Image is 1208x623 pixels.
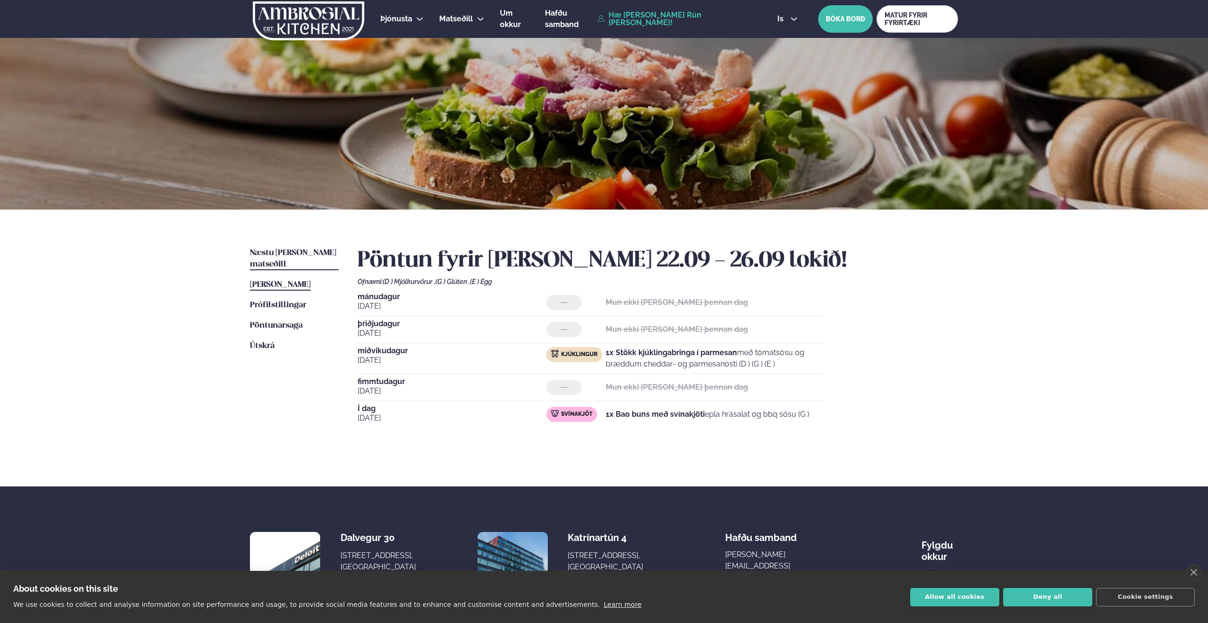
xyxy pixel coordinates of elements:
button: Deny all [1003,588,1092,606]
span: [DATE] [358,301,546,312]
span: [PERSON_NAME] [250,281,311,289]
p: með tómatsósu og bræddum cheddar- og parmesanosti (D ) (G ) (E ) [606,347,822,370]
a: Þjónusta [380,13,412,25]
span: --- [561,299,568,306]
span: Um okkur [500,9,521,29]
span: Prófílstillingar [250,301,306,309]
img: image alt [478,532,548,602]
span: Pöntunarsaga [250,321,303,330]
span: Þjónusta [380,14,412,23]
span: [DATE] [358,355,546,366]
strong: Mun ekki [PERSON_NAME] þennan dag [606,298,748,307]
span: Hafðu samband [545,9,579,29]
span: --- [561,326,568,333]
span: mánudagur [358,293,546,301]
span: Útskrá [250,342,275,350]
a: Hafðu samband [545,8,593,30]
button: Cookie settings [1096,588,1195,606]
button: BÓKA BORÐ [818,5,873,33]
strong: Mun ekki [PERSON_NAME] þennan dag [606,325,748,334]
div: [STREET_ADDRESS], [GEOGRAPHIC_DATA] [568,550,643,573]
a: Matseðill [439,13,473,25]
a: Útskrá [250,340,275,352]
a: MATUR FYRIR FYRIRTÆKI [876,5,958,33]
div: Dalvegur 30 [341,532,416,543]
div: Ofnæmi: [358,278,958,285]
span: Hafðu samband [725,524,797,543]
button: Allow all cookies [910,588,999,606]
button: is [770,15,805,23]
a: Prófílstillingar [250,300,306,311]
span: [DATE] [358,328,546,339]
div: [STREET_ADDRESS], [GEOGRAPHIC_DATA] [341,550,416,573]
img: image alt [250,532,320,602]
strong: About cookies on this site [13,584,118,594]
strong: 1x Stökk kjúklingabringa í parmesan [606,348,737,357]
span: Kjúklingur [561,351,598,358]
span: þriðjudagur [358,320,546,328]
a: Um okkur [500,8,529,30]
a: close [1186,564,1201,580]
span: [DATE] [358,385,546,397]
span: fimmtudagur [358,378,546,385]
span: Svínakjöt [561,411,592,418]
div: Fylgdu okkur [922,532,958,562]
span: miðvikudagur [358,347,546,355]
img: chicken.svg [551,350,559,357]
img: logo [252,1,365,40]
h2: Pöntun fyrir [PERSON_NAME] 22.09 - 26.09 lokið! [358,247,958,274]
span: --- [561,384,568,391]
span: Í dag [358,405,546,412]
a: Pöntunarsaga [250,320,303,331]
a: Hæ [PERSON_NAME] Rún [PERSON_NAME]! [598,11,756,27]
span: Næstu [PERSON_NAME] matseðill [250,249,336,268]
p: We use cookies to collect and analyse information on site performance and usage, to provide socia... [13,601,600,608]
span: Matseðill [439,14,473,23]
span: (G ) Glúten , [435,278,470,285]
div: Katrínartún 4 [568,532,643,543]
a: Næstu [PERSON_NAME] matseðill [250,247,339,270]
a: Learn more [604,601,642,608]
img: pork.svg [551,410,559,417]
strong: Mun ekki [PERSON_NAME] þennan dag [606,383,748,392]
span: is [777,15,786,23]
a: image alt [922,568,942,588]
a: [PERSON_NAME][EMAIL_ADDRESS][DOMAIN_NAME] [725,549,839,583]
p: epla hrásalat og bbq sósu (G ) [606,409,809,420]
span: [DATE] [358,412,546,424]
span: (E ) Egg [470,278,492,285]
a: [PERSON_NAME] [250,279,311,291]
span: (D ) Mjólkurvörur , [383,278,435,285]
strong: 1x Bao buns með svínakjöti [606,410,705,419]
